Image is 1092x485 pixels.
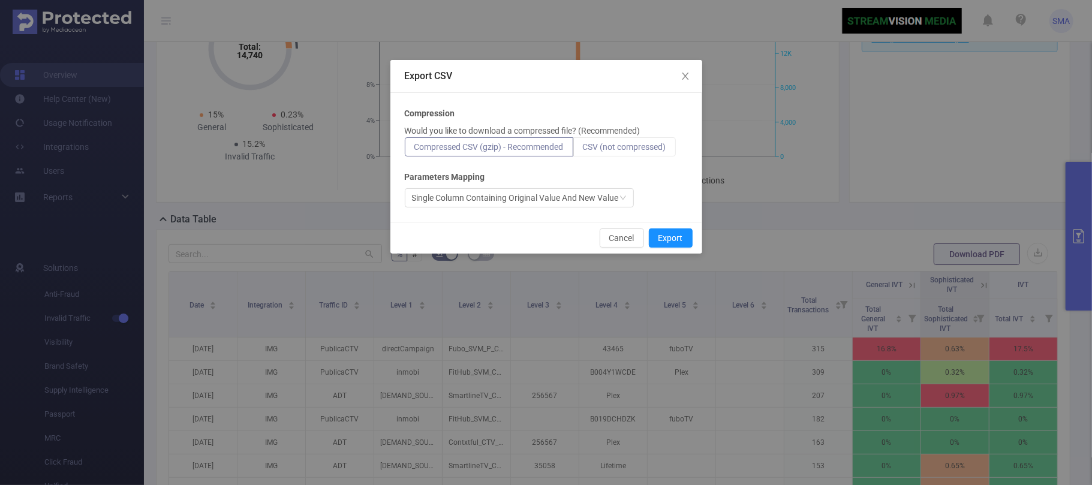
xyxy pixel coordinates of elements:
[619,194,627,203] i: icon: down
[669,60,702,94] button: Close
[405,107,455,120] b: Compression
[405,171,485,183] b: Parameters Mapping
[412,189,619,207] div: Single Column Containing Original Value And New Value
[681,71,690,81] i: icon: close
[414,142,564,152] span: Compressed CSV (gzip) - Recommended
[405,70,688,83] div: Export CSV
[583,142,666,152] span: CSV (not compressed)
[600,228,644,248] button: Cancel
[405,125,640,137] p: Would you like to download a compressed file? (Recommended)
[649,228,693,248] button: Export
